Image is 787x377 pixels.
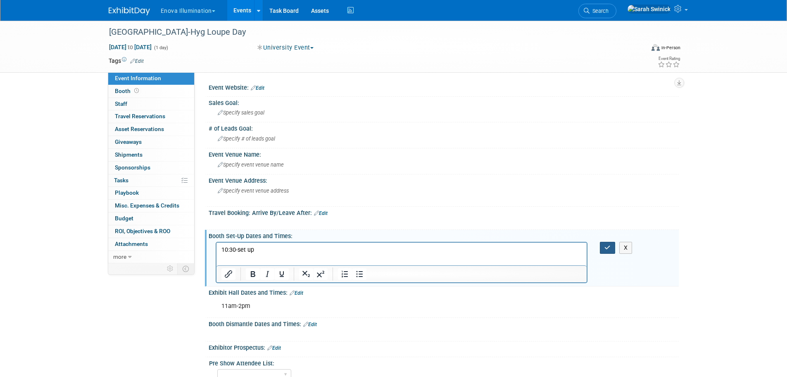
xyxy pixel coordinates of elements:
span: Event Information [115,75,161,81]
a: Giveaways [108,136,194,148]
span: to [126,44,134,50]
span: Giveaways [115,138,142,145]
button: Numbered list [338,268,352,280]
span: Search [590,8,609,14]
div: Event Rating [658,57,680,61]
a: Edit [303,322,317,327]
div: # of Leads Goal: [209,122,679,133]
a: more [108,251,194,263]
a: Staff [108,98,194,110]
div: Event Format [596,43,681,55]
a: Sponsorships [108,162,194,174]
span: Booth not reserved yet [133,88,140,94]
div: Booth Dismantle Dates and Times: [209,318,679,329]
iframe: Rich Text Area [216,243,587,265]
span: Specify sales goal [218,110,264,116]
img: Format-Inperson.png [651,44,660,51]
img: Sarah Swinick [627,5,671,14]
a: Playbook [108,187,194,199]
a: Edit [314,210,328,216]
button: Insert/edit link [221,268,235,280]
img: ExhibitDay [109,7,150,15]
div: Exhibitor Prospectus: [209,341,679,352]
button: Superscript [314,268,328,280]
div: 11am-2pm [216,298,588,315]
div: Exhibit Hall Dates and Times: [209,286,679,297]
td: Toggle Event Tabs [177,263,194,274]
div: Pre Show Attendee List: [209,357,675,367]
button: Subscript [299,268,313,280]
span: (1 day) [153,45,168,50]
span: [DATE] [DATE] [109,43,152,51]
div: Event Venue Address: [209,174,679,185]
span: Playbook [115,189,139,196]
td: Personalize Event Tab Strip [163,263,178,274]
div: Booth Set-Up Dates and Times: [209,230,679,240]
a: Edit [130,58,144,64]
span: Specify # of leads goal [218,136,275,142]
span: Misc. Expenses & Credits [115,202,179,209]
span: Budget [115,215,133,222]
button: Underline [275,268,289,280]
span: Shipments [115,151,143,158]
span: more [113,253,126,260]
span: Specify event venue address [218,188,289,194]
span: ROI, Objectives & ROO [115,228,170,234]
span: Staff [115,100,127,107]
a: ROI, Objectives & ROO [108,225,194,238]
span: Specify event venue name [218,162,284,168]
a: Attachments [108,238,194,251]
button: Italic [260,268,274,280]
span: Booth [115,88,140,94]
td: Tags [109,57,144,65]
a: Budget [108,212,194,225]
a: Search [578,4,616,18]
button: Bullet list [352,268,366,280]
span: Sponsorships [115,164,150,171]
a: Travel Reservations [108,110,194,123]
span: Asset Reservations [115,126,164,132]
a: Asset Reservations [108,123,194,136]
a: Booth [108,85,194,98]
div: In-Person [661,45,680,51]
button: University Event [254,43,317,52]
button: X [619,242,632,254]
a: Tasks [108,174,194,187]
div: Event Website: [209,81,679,92]
div: Sales Goal: [209,97,679,107]
div: Event Venue Name: [209,148,679,159]
span: Attachments [115,241,148,247]
a: Event Information [108,72,194,85]
span: Tasks [114,177,128,184]
a: Edit [267,345,281,351]
div: Travel Booking: Arrive By/Leave After: [209,207,679,217]
a: Edit [251,85,264,91]
a: Edit [290,290,303,296]
span: Travel Reservations [115,113,165,119]
button: Bold [246,268,260,280]
a: Shipments [108,149,194,161]
a: Misc. Expenses & Credits [108,200,194,212]
div: [GEOGRAPHIC_DATA]-Hyg Loupe Day [106,25,632,40]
